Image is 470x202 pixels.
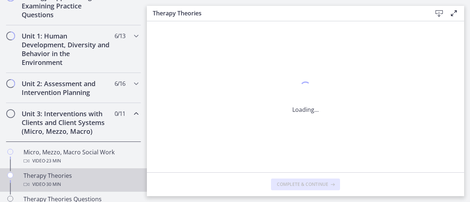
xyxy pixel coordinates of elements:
div: Video [23,157,138,165]
div: Micro, Mezzo, Macro Social Work [23,148,138,165]
div: Video [23,180,138,189]
span: · 30 min [45,180,61,189]
span: 0 / 11 [115,109,125,118]
span: · 23 min [45,157,61,165]
h3: Therapy Theories [153,9,420,18]
span: Complete & continue [277,181,328,187]
h2: Unit 2: Assessment and Intervention Planning [22,79,111,97]
h2: Unit 1: Human Development, Diversity and Behavior in the Environment [22,32,111,67]
button: Complete & continue [271,179,340,190]
p: Loading... [292,105,319,114]
span: 6 / 16 [115,79,125,88]
span: 6 / 13 [115,32,125,40]
h2: Unit 3: Interventions with Clients and Client Systems (Micro, Mezzo, Macro) [22,109,111,136]
div: 1 [292,80,319,96]
div: Therapy Theories [23,171,138,189]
